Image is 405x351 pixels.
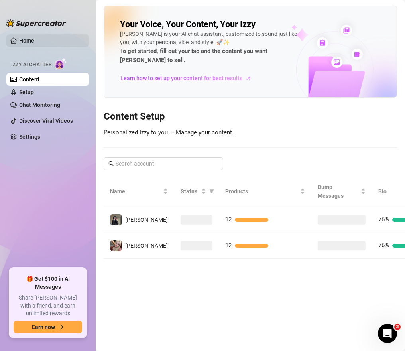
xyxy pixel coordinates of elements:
[19,76,39,83] a: Content
[19,134,40,140] a: Settings
[14,294,82,317] span: Share [PERSON_NAME] with a friend, and earn unlimited rewards
[273,16,397,97] img: ai-chatter-content-library-cLFOSyPT.png
[19,102,60,108] a: Chat Monitoring
[209,189,214,194] span: filter
[110,240,122,251] img: Anna
[225,242,232,249] span: 12
[11,61,51,69] span: Izzy AI Chatter
[14,321,82,333] button: Earn nowarrow-right
[225,216,232,223] span: 12
[55,58,67,69] img: AI Chatter
[378,216,389,223] span: 76%
[225,187,299,196] span: Products
[394,324,401,330] span: 2
[116,159,212,168] input: Search account
[14,275,82,291] span: 🎁 Get $100 in AI Messages
[318,183,359,200] span: Bump Messages
[19,37,34,44] a: Home
[120,47,267,64] strong: To get started, fill out your bio and the content you want [PERSON_NAME] to sell.
[125,243,168,249] span: [PERSON_NAME]
[208,185,216,197] span: filter
[174,176,219,207] th: Status
[108,161,114,166] span: search
[110,187,161,196] span: Name
[110,214,122,225] img: Anna
[120,30,303,65] div: [PERSON_NAME] is your AI chat assistant, customized to sound just like you, with your persona, vi...
[244,74,252,82] span: arrow-right
[120,74,242,83] span: Learn how to set up your content for best results
[104,110,397,123] h3: Content Setup
[181,187,200,196] span: Status
[19,89,34,95] a: Setup
[6,19,66,27] img: logo-BBDzfeDw.svg
[311,176,372,207] th: Bump Messages
[219,176,311,207] th: Products
[378,324,397,343] iframe: Intercom live chat
[120,72,258,85] a: Learn how to set up your content for best results
[58,324,64,330] span: arrow-right
[104,129,234,136] span: Personalized Izzy to you — Manage your content.
[32,324,55,330] span: Earn now
[378,242,389,249] span: 76%
[125,217,168,223] span: [PERSON_NAME]
[104,176,174,207] th: Name
[19,118,73,124] a: Discover Viral Videos
[120,19,256,30] h2: Your Voice, Your Content, Your Izzy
